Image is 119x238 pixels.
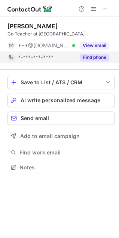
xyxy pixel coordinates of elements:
span: Notes [19,164,112,171]
button: Reveal Button [80,54,109,61]
div: [PERSON_NAME] [7,22,58,30]
div: Co Teacher at [GEOGRAPHIC_DATA] [7,31,115,37]
button: save-profile-one-click [7,76,115,89]
span: Add to email campaign [20,133,80,139]
span: ***@[DOMAIN_NAME] [18,42,70,49]
button: Notes [7,162,115,173]
span: AI write personalized message [21,97,100,103]
span: Send email [21,115,49,121]
img: ContactOut v5.3.10 [7,4,52,13]
button: Send email [7,112,115,125]
button: AI write personalized message [7,94,115,107]
button: Find work email [7,147,115,158]
button: Add to email campaign [7,129,115,143]
button: Reveal Button [80,42,109,49]
span: Find work email [19,149,112,156]
div: Save to List / ATS / CRM [21,79,101,85]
